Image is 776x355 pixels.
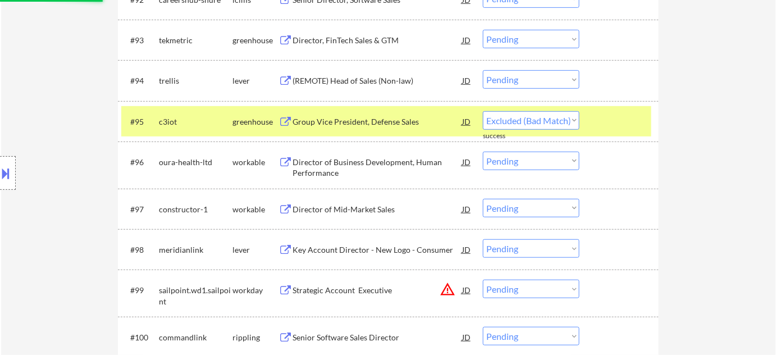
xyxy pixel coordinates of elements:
[461,239,472,260] div: JD
[461,30,472,50] div: JD
[232,285,279,296] div: workday
[461,280,472,300] div: JD
[440,281,455,297] button: warning_amber
[159,35,232,46] div: tekmetric
[232,244,279,256] div: lever
[130,285,150,296] div: #99
[232,116,279,128] div: greenhouse
[461,199,472,219] div: JD
[232,157,279,168] div: workable
[293,204,462,215] div: Director of Mid-Market Sales
[293,332,462,343] div: Senior Software Sales Director
[232,35,279,46] div: greenhouse
[293,75,462,87] div: (REMOTE) Head of Sales (Non-law)
[293,157,462,179] div: Director of Business Development, Human Performance
[461,70,472,90] div: JD
[159,285,232,307] div: sailpoint.wd1.sailpoint
[232,332,279,343] div: rippling
[293,244,462,256] div: Key Account Director - New Logo - Consumer
[130,35,150,46] div: #93
[461,111,472,131] div: JD
[293,285,462,296] div: Strategic Account Executive
[293,116,462,128] div: Group Vice President, Defense Sales
[130,332,150,343] div: #100
[232,75,279,87] div: lever
[483,131,528,141] div: success
[159,332,232,343] div: commandlink
[293,35,462,46] div: Director, FinTech Sales & GTM
[461,327,472,347] div: JD
[461,152,472,172] div: JD
[232,204,279,215] div: workable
